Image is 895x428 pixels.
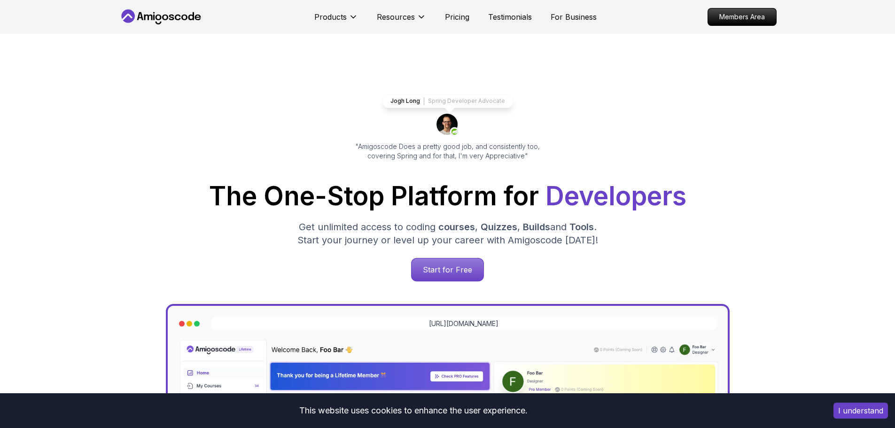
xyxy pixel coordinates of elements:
p: Members Area [708,8,776,25]
h1: The One-Stop Platform for [126,183,769,209]
button: Accept cookies [833,403,888,419]
a: Pricing [445,11,469,23]
span: Builds [523,221,550,233]
button: Products [314,11,358,30]
p: Products [314,11,347,23]
a: For Business [551,11,597,23]
span: Tools [569,221,594,233]
a: [URL][DOMAIN_NAME] [429,319,498,328]
p: Start for Free [412,258,483,281]
p: Spring Developer Advocate [428,97,505,105]
p: Get unlimited access to coding , , and . Start your journey or level up your career with Amigosco... [290,220,606,247]
p: Resources [377,11,415,23]
p: Jogh Long [390,97,420,105]
a: Members Area [708,8,777,26]
img: josh long [436,114,459,136]
a: Start for Free [411,258,484,281]
button: Resources [377,11,426,30]
span: courses [438,221,475,233]
a: Testimonials [488,11,532,23]
span: Developers [545,180,686,211]
span: Quizzes [481,221,517,233]
p: "Amigoscode Does a pretty good job, and consistently too, covering Spring and for that, I'm very ... [342,142,553,161]
div: This website uses cookies to enhance the user experience. [7,400,819,421]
